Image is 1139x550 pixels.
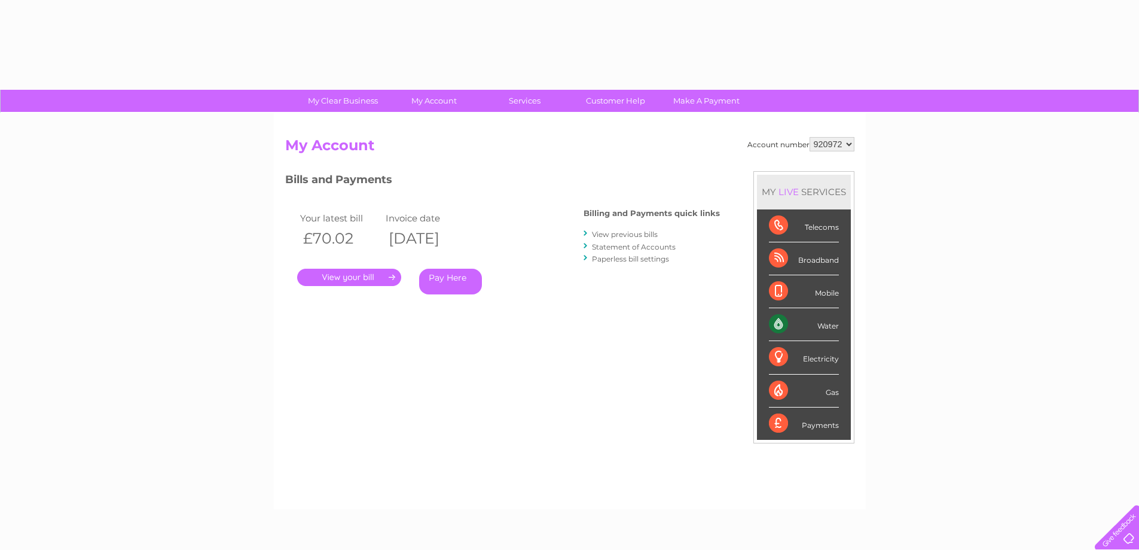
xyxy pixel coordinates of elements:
a: Services [475,90,574,112]
a: Paperless bill settings [592,254,669,263]
a: My Clear Business [294,90,392,112]
th: [DATE] [383,226,469,251]
div: LIVE [776,186,801,197]
h2: My Account [285,137,854,160]
div: Gas [769,375,839,408]
td: Your latest bill [297,210,383,226]
div: Telecoms [769,209,839,242]
div: Payments [769,408,839,440]
a: . [297,269,401,286]
div: Mobile [769,275,839,308]
a: My Account [384,90,483,112]
a: Customer Help [566,90,665,112]
div: MY SERVICES [757,175,851,209]
td: Invoice date [383,210,469,226]
th: £70.02 [297,226,383,251]
h3: Bills and Payments [285,171,720,192]
a: View previous bills [592,230,658,239]
div: Broadband [769,242,839,275]
a: Pay Here [419,269,482,294]
a: Statement of Accounts [592,242,676,251]
div: Electricity [769,341,839,374]
h4: Billing and Payments quick links [584,209,720,218]
div: Account number [747,137,854,151]
div: Water [769,308,839,341]
a: Make A Payment [657,90,756,112]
